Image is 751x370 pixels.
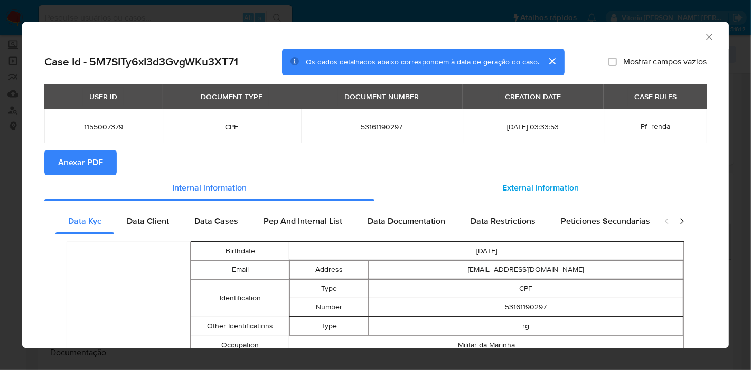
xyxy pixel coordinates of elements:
td: Number [290,298,369,316]
span: Os dados detalhados abaixo correspondem à data de geração do caso. [306,56,539,67]
td: Identification [191,279,289,317]
div: CASE RULES [628,88,683,106]
span: Data Documentation [368,215,445,227]
td: [DATE] [289,242,684,260]
span: CPF [175,122,288,131]
td: 53161190297 [369,298,683,316]
div: Detailed info [44,175,707,201]
span: Peticiones Secundarias [561,215,650,227]
span: Pf_renda [641,121,670,131]
td: Birthdate [191,242,289,260]
td: Email [191,260,289,279]
span: Anexar PDF [58,151,103,174]
h2: Case Id - 5M7SITy6xI3d3GvgWKu3XT71 [44,55,238,69]
td: Type [290,279,369,298]
span: 1155007379 [57,122,150,131]
div: DOCUMENT NUMBER [338,88,425,106]
span: [DATE] 03:33:53 [475,122,592,131]
span: Data Client [127,215,169,227]
td: [EMAIL_ADDRESS][DOMAIN_NAME] [369,260,683,279]
td: Other Identifications [191,317,289,336]
button: Anexar PDF [44,150,117,175]
span: Pep And Internal List [264,215,342,227]
input: Mostrar campos vazios [608,58,617,66]
div: USER ID [83,88,124,106]
button: cerrar [539,49,565,74]
td: Occupation [191,336,289,354]
span: Data Restrictions [471,215,536,227]
td: CPF [369,279,683,298]
span: Data Kyc [68,215,101,227]
span: Mostrar campos vazios [623,56,707,67]
div: DOCUMENT TYPE [194,88,269,106]
td: Militar da Marinha [289,336,684,354]
div: Detailed internal info [55,208,653,234]
span: External information [502,182,579,194]
td: Type [290,317,369,335]
span: Data Cases [194,215,238,227]
span: Internal information [172,182,247,194]
div: closure-recommendation-modal [22,22,729,348]
td: Address [290,260,369,279]
div: CREATION DATE [499,88,567,106]
button: Fechar a janela [704,32,714,41]
span: 53161190297 [314,122,450,131]
td: rg [369,317,683,335]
